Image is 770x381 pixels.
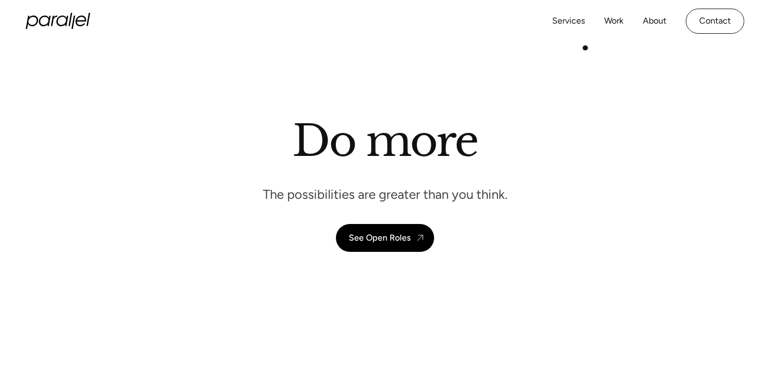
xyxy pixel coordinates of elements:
[292,115,478,167] h1: Do more
[552,13,585,29] a: Services
[263,186,508,203] p: The possibilities are greater than you think.
[686,9,744,34] a: Contact
[349,233,410,243] div: See Open Roles
[643,13,666,29] a: About
[26,13,90,29] a: home
[604,13,624,29] a: Work
[336,224,434,252] a: See Open Roles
